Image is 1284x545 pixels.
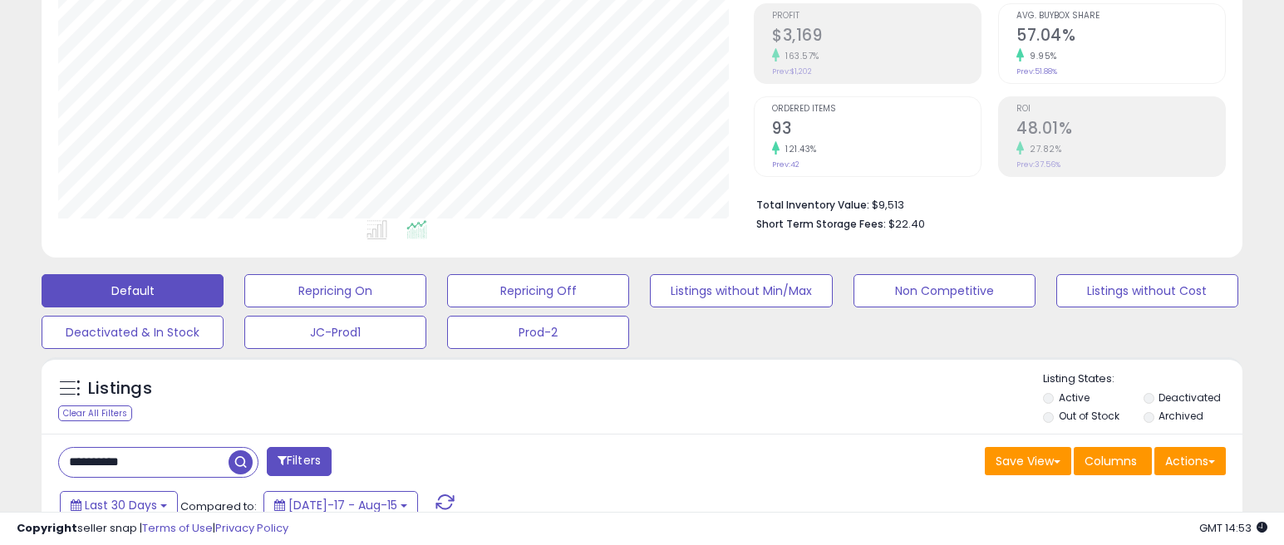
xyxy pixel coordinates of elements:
button: Save View [985,447,1071,475]
label: Deactivated [1159,390,1221,405]
span: Compared to: [180,498,257,514]
li: $9,513 [756,194,1213,214]
button: Default [42,274,224,307]
span: [DATE]-17 - Aug-15 [288,497,397,513]
button: Columns [1074,447,1152,475]
b: Total Inventory Value: [756,198,869,212]
button: Repricing On [244,274,426,307]
label: Out of Stock [1059,409,1119,423]
span: ROI [1016,105,1225,114]
button: Listings without Cost [1056,274,1238,307]
label: Active [1059,390,1090,405]
button: JC-Prod1 [244,316,426,349]
h5: Listings [88,377,152,400]
small: 9.95% [1024,50,1057,62]
span: 2025-09-15 14:53 GMT [1199,520,1267,536]
small: 163.57% [780,50,819,62]
div: seller snap | | [17,521,288,537]
button: Actions [1154,447,1226,475]
span: Ordered Items [772,105,981,114]
small: Prev: 37.56% [1016,160,1060,169]
label: Archived [1159,409,1203,423]
p: Listing States: [1043,371,1242,387]
span: Columns [1085,453,1137,469]
h2: $3,169 [772,26,981,48]
button: Non Competitive [854,274,1036,307]
small: Prev: 42 [772,160,799,169]
small: Prev: 51.88% [1016,66,1057,76]
div: Clear All Filters [58,405,132,421]
button: Repricing Off [447,274,629,307]
a: Terms of Use [142,520,213,536]
button: Prod-2 [447,316,629,349]
button: Last 30 Days [60,491,178,519]
h2: 57.04% [1016,26,1225,48]
a: Privacy Policy [215,520,288,536]
button: Filters [267,447,332,476]
span: Avg. Buybox Share [1016,12,1225,21]
button: Listings without Min/Max [650,274,832,307]
h2: 48.01% [1016,119,1225,141]
span: Profit [772,12,981,21]
span: $22.40 [888,216,925,232]
button: [DATE]-17 - Aug-15 [263,491,418,519]
button: Deactivated & In Stock [42,316,224,349]
h2: 93 [772,119,981,141]
b: Short Term Storage Fees: [756,217,886,231]
small: 121.43% [780,143,817,155]
small: 27.82% [1024,143,1061,155]
small: Prev: $1,202 [772,66,812,76]
span: Last 30 Days [85,497,157,513]
strong: Copyright [17,520,77,536]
